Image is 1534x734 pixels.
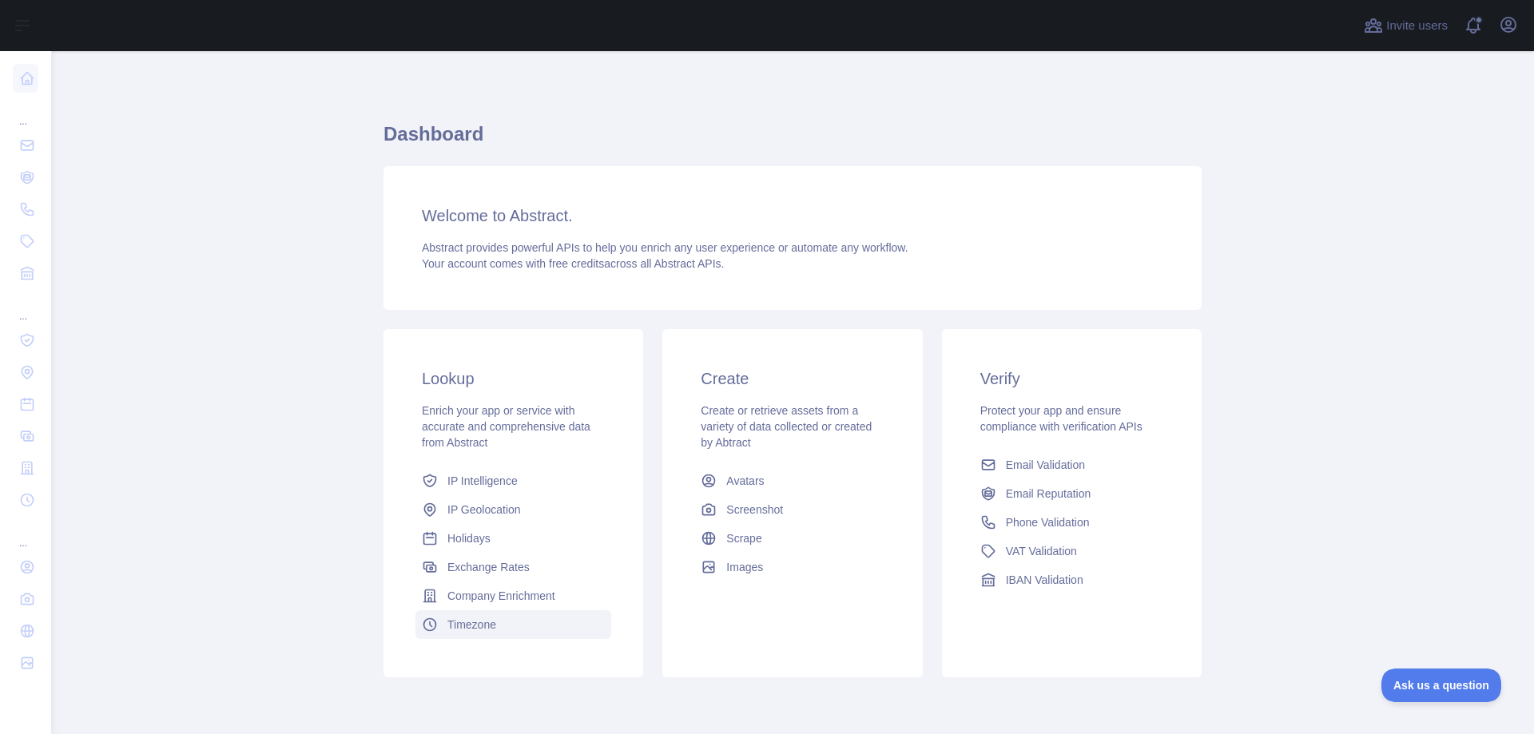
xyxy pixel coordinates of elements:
span: Holidays [447,530,491,546]
a: Avatars [694,466,890,495]
span: Invite users [1386,17,1448,35]
a: Images [694,553,890,581]
span: Email Validation [1006,457,1085,473]
div: ... [13,291,38,323]
h3: Create [701,367,884,390]
span: Screenshot [726,502,783,518]
a: Screenshot [694,495,890,524]
h3: Lookup [422,367,605,390]
a: Scrape [694,524,890,553]
a: IP Geolocation [415,495,611,524]
span: Company Enrichment [447,588,555,604]
span: Email Reputation [1006,486,1091,502]
a: Email Reputation [974,479,1170,508]
h1: Dashboard [383,121,1202,160]
span: Enrich your app or service with accurate and comprehensive data from Abstract [422,404,590,449]
span: Exchange Rates [447,559,530,575]
button: Invite users [1361,13,1451,38]
span: Avatars [726,473,764,489]
a: Timezone [415,610,611,639]
span: Abstract provides powerful APIs to help you enrich any user experience or automate any workflow. [422,241,908,254]
span: IP Geolocation [447,502,521,518]
span: Your account comes with across all Abstract APIs. [422,257,724,270]
div: ... [13,518,38,550]
a: Exchange Rates [415,553,611,581]
iframe: Toggle Customer Support [1381,669,1502,702]
span: Scrape [726,530,761,546]
div: ... [13,96,38,128]
span: Create or retrieve assets from a variety of data collected or created by Abtract [701,404,872,449]
a: Email Validation [974,450,1170,479]
span: Protect your app and ensure compliance with verification APIs [980,404,1143,433]
a: Holidays [415,524,611,553]
a: IP Intelligence [415,466,611,495]
span: Timezone [447,617,496,633]
a: IBAN Validation [974,565,1170,594]
span: IBAN Validation [1006,572,1083,588]
a: VAT Validation [974,537,1170,565]
span: Images [726,559,763,575]
span: free credits [549,257,604,270]
span: Phone Validation [1006,514,1090,530]
a: Phone Validation [974,508,1170,537]
span: VAT Validation [1006,543,1077,559]
a: Company Enrichment [415,581,611,610]
h3: Verify [980,367,1163,390]
h3: Welcome to Abstract. [422,204,1163,227]
span: IP Intelligence [447,473,518,489]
